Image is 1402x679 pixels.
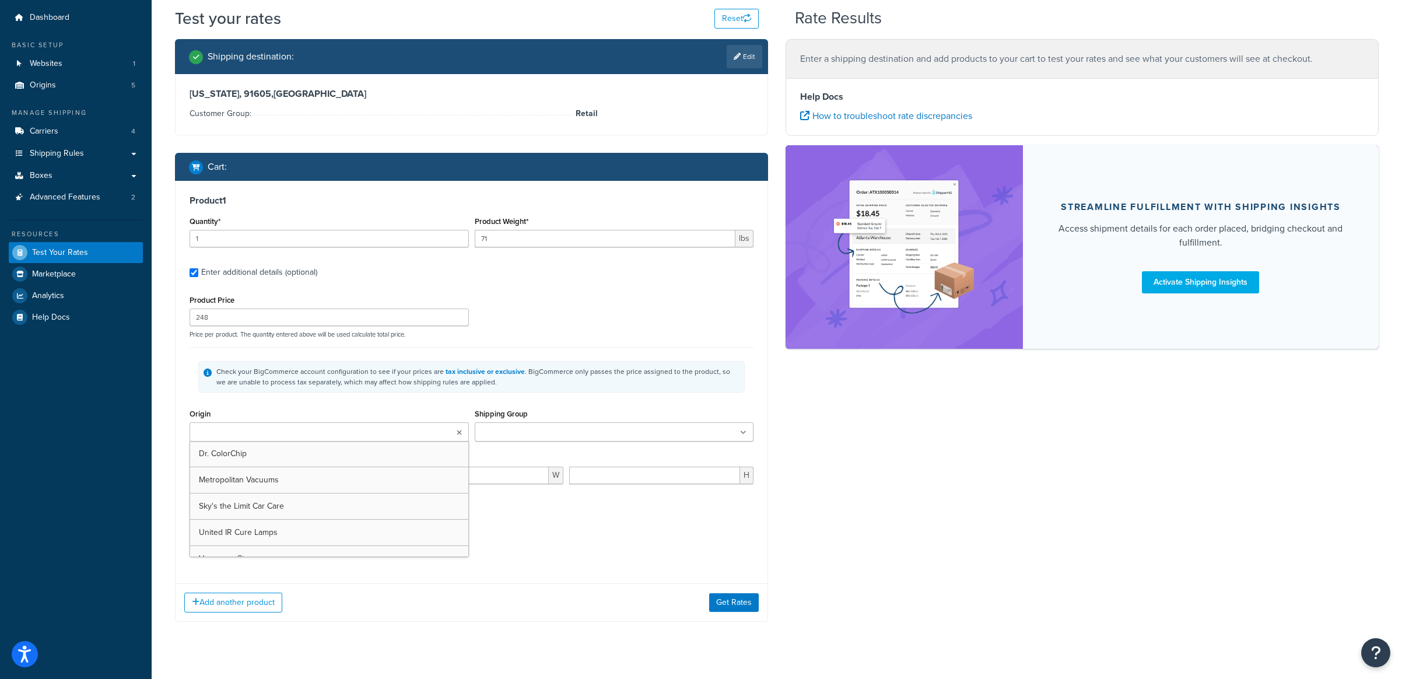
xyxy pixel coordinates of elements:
div: Enter additional details (optional) [201,264,317,281]
span: 4 [131,127,135,136]
span: Sky's the Limit Car Care [199,500,284,512]
button: Reset [714,9,759,29]
h4: Help Docs [800,90,1364,104]
li: Advanced Features [9,187,143,208]
a: Vapamore Steamers [190,546,468,572]
li: Carriers [9,121,143,142]
button: Add another product [184,593,282,612]
span: 2 [131,192,135,202]
a: Sky's the Limit Car Care [190,494,468,519]
a: United IR Cure Lamps [190,520,468,545]
span: Metropolitan Vacuums [199,474,279,486]
span: Marketplace [32,269,76,279]
a: Edit [727,45,762,68]
span: Shipping Rules [30,149,84,159]
div: Streamline Fulfillment with Shipping Insights [1061,201,1341,213]
a: Advanced Features2 [9,187,143,208]
span: H [740,467,753,484]
div: Manage Shipping [9,108,143,118]
span: Websites [30,59,62,69]
a: Analytics [9,285,143,306]
h3: Product 1 [190,195,753,206]
label: Origin [190,409,211,418]
span: Origins [30,80,56,90]
div: Check your BigCommerce account configuration to see if your prices are . BigCommerce only passes ... [216,366,739,387]
a: Marketplace [9,264,143,285]
li: Websites [9,53,143,75]
button: Open Resource Center [1361,638,1390,667]
label: Product Price [190,296,234,304]
span: Dashboard [30,13,69,23]
label: Shipping Group [475,409,528,418]
a: How to troubleshoot rate discrepancies [800,109,972,123]
h2: Rate Results [795,9,882,27]
span: Analytics [32,291,64,301]
img: feature-image-si-e24932ea9b9fcd0ff835db86be1ff8d589347e8876e1638d903ea230a36726be.png [831,163,977,331]
span: Dr. ColorChip [199,447,247,460]
div: Resources [9,229,143,239]
h3: [US_STATE], 91605 , [GEOGRAPHIC_DATA] [190,88,753,100]
span: Carriers [30,127,58,136]
a: tax inclusive or exclusive [446,366,525,377]
a: Activate Shipping Insights [1142,271,1259,293]
span: Vapamore Steamers [199,552,271,565]
span: Test Your Rates [32,248,88,258]
a: Dashboard [9,7,143,29]
input: Enter additional details (optional) [190,268,198,277]
span: lbs [735,230,753,247]
p: Price per product. The quantity entered above will be used calculate total price. [187,330,756,338]
p: Dimensions per product. The quantity entered above will be used calculate total volume. [187,488,431,496]
a: Origins5 [9,75,143,96]
span: Help Docs [32,313,70,323]
h2: Cart : [208,162,227,172]
a: Boxes [9,165,143,187]
a: Websites1 [9,53,143,75]
span: Boxes [30,171,52,181]
p: Enter a shipping destination and add products to your cart to test your rates and see what your c... [800,51,1364,67]
input: 0.0 [190,230,469,247]
a: Carriers4 [9,121,143,142]
span: Retail [573,107,598,121]
span: Customer Group: [190,107,254,120]
div: Basic Setup [9,40,143,50]
span: United IR Cure Lamps [199,526,278,538]
input: 0.00 [475,230,736,247]
span: Advanced Features [30,192,100,202]
li: Origins [9,75,143,96]
span: 5 [131,80,135,90]
a: Dr. ColorChip [190,441,468,467]
h1: Test your rates [175,7,281,30]
span: W [549,467,563,484]
a: Shipping Rules [9,143,143,164]
span: 1 [133,59,135,69]
button: Get Rates [709,593,759,612]
div: Access shipment details for each order placed, bridging checkout and fulfillment. [1051,222,1351,250]
a: Help Docs [9,307,143,328]
h2: Shipping destination : [208,51,294,62]
label: Product Weight* [475,217,528,226]
a: Test Your Rates [9,242,143,263]
a: Metropolitan Vacuums [190,467,468,493]
label: Quantity* [190,217,220,226]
